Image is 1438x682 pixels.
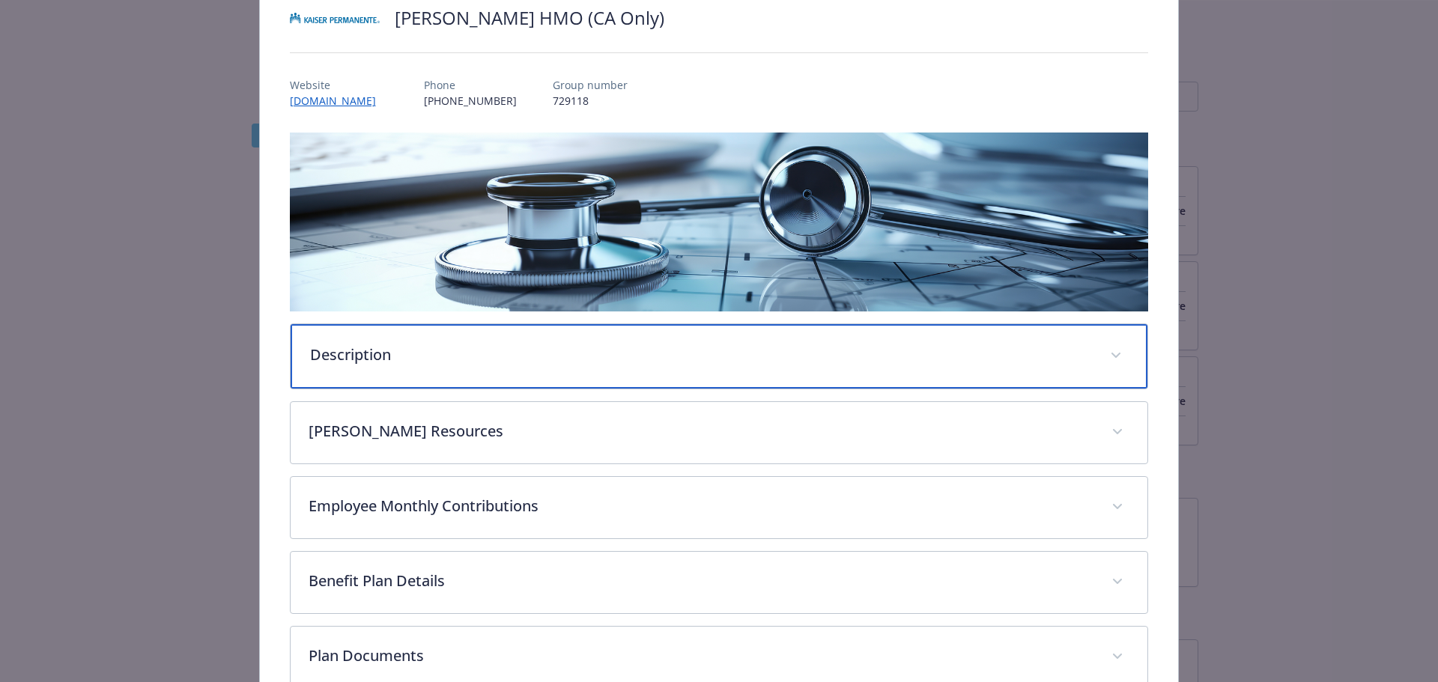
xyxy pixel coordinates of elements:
[290,77,388,93] p: Website
[553,93,628,109] p: 729118
[290,94,388,108] a: [DOMAIN_NAME]
[395,5,664,31] h2: [PERSON_NAME] HMO (CA Only)
[309,570,1094,592] p: Benefit Plan Details
[424,77,517,93] p: Phone
[291,402,1148,463] div: [PERSON_NAME] Resources
[291,552,1148,613] div: Benefit Plan Details
[290,133,1149,311] img: banner
[424,93,517,109] p: [PHONE_NUMBER]
[310,344,1093,366] p: Description
[553,77,628,93] p: Group number
[291,477,1148,538] div: Employee Monthly Contributions
[309,420,1094,442] p: [PERSON_NAME] Resources
[309,645,1094,667] p: Plan Documents
[309,495,1094,517] p: Employee Monthly Contributions
[291,324,1148,389] div: Description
